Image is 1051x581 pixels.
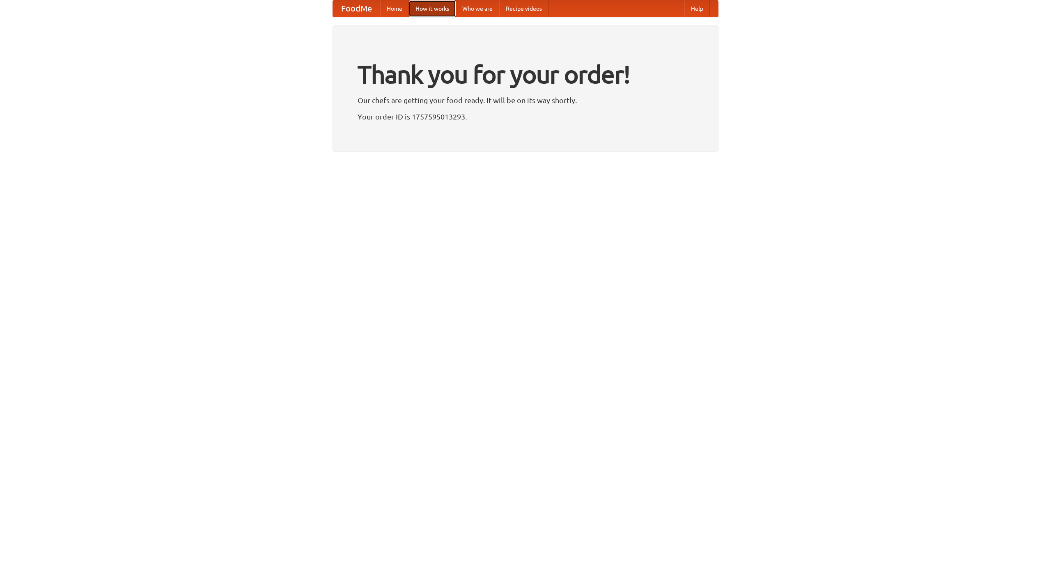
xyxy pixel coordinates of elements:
[358,94,693,106] p: Our chefs are getting your food ready. It will be on its way shortly.
[358,55,693,94] h1: Thank you for your order!
[358,110,693,123] p: Your order ID is 1757595013293.
[456,0,499,17] a: Who we are
[380,0,409,17] a: Home
[499,0,548,17] a: Recipe videos
[333,0,380,17] a: FoodMe
[684,0,710,17] a: Help
[409,0,456,17] a: How it works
